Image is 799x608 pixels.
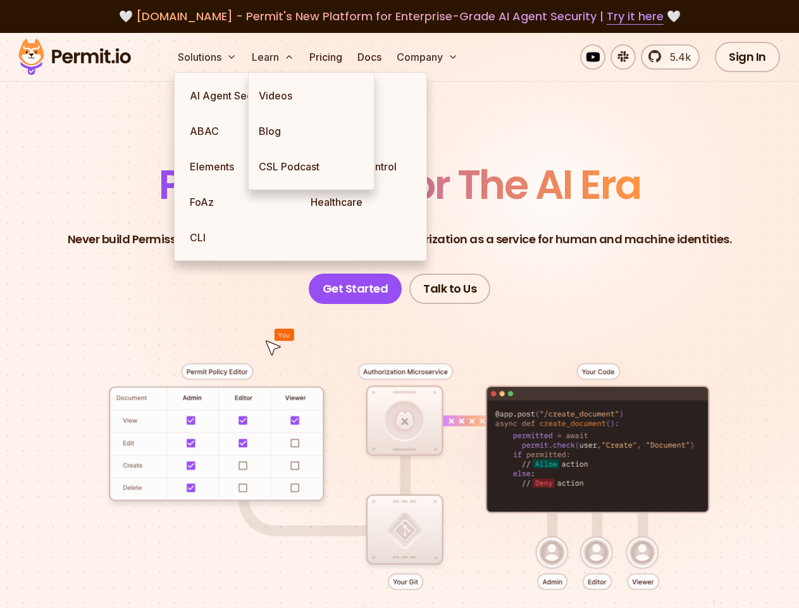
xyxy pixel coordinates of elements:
[180,220,300,255] a: CLI
[607,8,664,25] a: Try it here
[309,274,402,304] a: Get Started
[68,231,732,248] p: Never build Permissions again. Zero-latency fine-grained authorization as a service for human and...
[247,44,299,70] button: Learn
[641,44,700,70] a: 5.4k
[159,156,641,213] span: Permissions for The AI Era
[180,78,300,113] a: AI Agent Security
[249,149,374,184] a: CSL Podcast
[180,149,300,184] a: Elements
[136,8,664,24] span: [DOMAIN_NAME] - Permit's New Platform for Enterprise-Grade AI Agent Security |
[13,35,137,79] img: Permit logo
[180,184,300,220] a: FoAz
[300,184,421,220] a: Healthcare
[304,44,347,70] a: Pricing
[392,44,463,70] button: Company
[30,8,769,25] div: 🤍 🤍
[715,42,780,72] a: Sign In
[249,78,374,113] a: Videos
[249,113,374,149] a: Blog
[662,49,691,65] span: 5.4k
[409,274,490,304] a: Talk to Us
[180,113,300,149] a: ABAC
[173,44,242,70] button: Solutions
[352,44,387,70] a: Docs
